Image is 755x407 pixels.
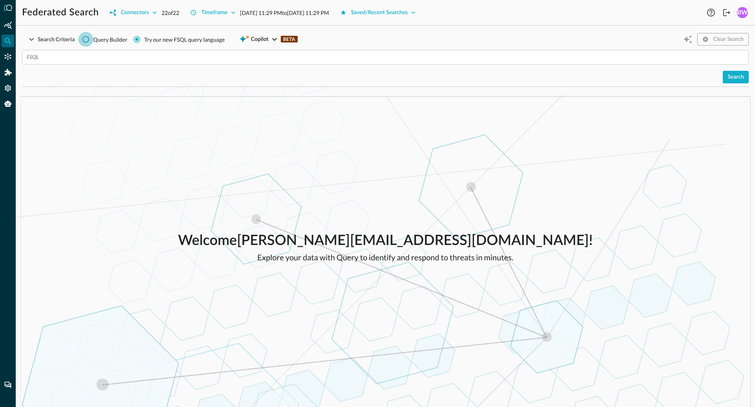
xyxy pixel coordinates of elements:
span: Copilot [251,35,269,44]
div: Saved/Recent Searches [351,8,408,18]
div: Search [727,72,744,82]
div: Try our new FSQL query language [144,35,225,44]
div: Summary Insights [2,19,14,31]
button: Help [705,6,717,19]
button: Search Criteria [22,33,79,46]
h1: Federated Search [22,6,99,19]
p: BETA [281,36,298,42]
button: Timeframe [186,6,240,19]
div: Search Criteria [38,35,75,44]
div: Federated Search [2,35,14,47]
div: Connectors [121,8,149,18]
div: Addons [2,66,15,79]
button: Connectors [105,6,161,19]
button: Search [723,71,749,83]
button: CopilotBETA [234,33,302,46]
p: Explore your data with Query to identify and respond to threats in minutes. [178,252,593,263]
span: Query Builder [93,35,127,44]
div: Chat [2,379,14,391]
p: 22 of 22 [162,9,179,17]
button: Saved/Recent Searches [335,6,421,19]
div: Connectors [2,50,14,63]
div: Query Agent [2,98,14,110]
div: BW [737,7,748,18]
p: [DATE] 11:29 PM to [DATE] 11:29 PM [240,9,329,17]
div: Timeframe [201,8,228,18]
div: Settings [2,82,14,94]
button: Logout [720,6,733,19]
input: FSQL [27,50,749,64]
p: Welcome [PERSON_NAME][EMAIL_ADDRESS][DOMAIN_NAME] ! [178,230,593,252]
